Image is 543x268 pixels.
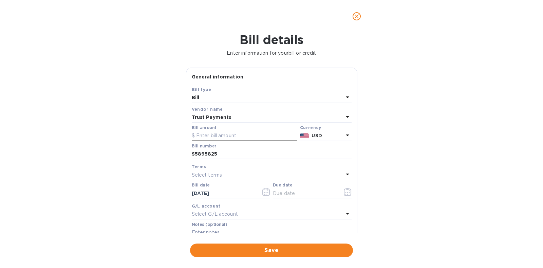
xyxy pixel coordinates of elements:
input: $ Enter bill amount [192,131,297,141]
h1: Bill details [5,33,538,47]
b: Trust Payments [192,114,231,120]
input: Select date [192,188,256,198]
input: Due date [273,188,337,198]
b: USD [312,133,322,138]
p: Enter information for your bill or credit [5,50,538,57]
b: Bill [192,95,200,100]
label: Notes (optional) [192,222,227,227]
span: Save [195,246,348,254]
img: USD [300,133,309,138]
b: Bill type [192,87,211,92]
b: G/L account [192,203,221,209]
b: Vendor name [192,107,223,112]
label: Bill date [192,183,210,187]
label: Bill amount [192,126,216,130]
p: Select G/L account [192,211,238,218]
input: Enter notes [192,228,352,238]
b: Terms [192,164,206,169]
b: Currency [300,125,321,130]
input: Enter bill number [192,149,352,159]
button: Save [190,244,353,257]
label: Bill number [192,144,216,148]
label: Due date [273,183,292,187]
button: close [349,8,365,24]
p: Select terms [192,172,222,179]
b: General information [192,74,244,79]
